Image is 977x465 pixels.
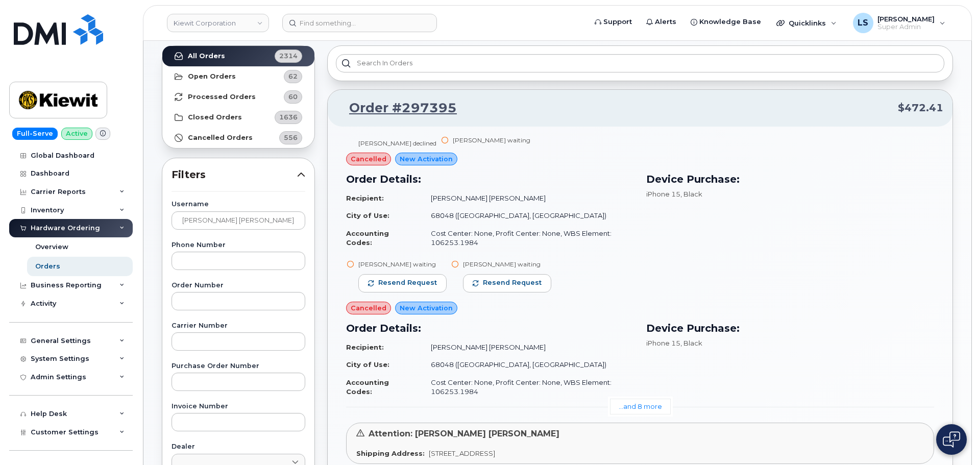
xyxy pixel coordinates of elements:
[400,303,453,313] span: New Activation
[858,17,868,29] span: LS
[646,172,934,187] h3: Device Purchase:
[699,17,761,27] span: Knowledge Base
[346,229,389,247] strong: Accounting Codes:
[422,225,634,252] td: Cost Center: None, Profit Center: None, WBS Element: 106253.1984
[336,54,944,72] input: Search in orders
[646,321,934,336] h3: Device Purchase:
[279,112,298,122] span: 1636
[188,93,256,101] strong: Processed Orders
[172,363,305,370] label: Purchase Order Number
[288,92,298,102] span: 60
[162,128,314,148] a: Cancelled Orders556
[162,46,314,66] a: All Orders2314
[453,136,530,144] div: [PERSON_NAME] waiting
[422,338,634,356] td: [PERSON_NAME] [PERSON_NAME]
[188,52,225,60] strong: All Orders
[356,449,425,457] strong: Shipping Address:
[655,17,676,27] span: Alerts
[683,12,768,32] a: Knowledge Base
[680,339,702,347] span: , Black
[400,154,453,164] span: New Activation
[346,360,389,369] strong: City of Use:
[846,13,952,33] div: Luke Schroeder
[346,211,389,219] strong: City of Use:
[877,15,935,23] span: [PERSON_NAME]
[422,356,634,374] td: 68048 ([GEOGRAPHIC_DATA], [GEOGRAPHIC_DATA])
[358,274,447,292] button: Resend request
[463,274,551,292] button: Resend request
[172,282,305,289] label: Order Number
[358,139,436,148] div: [PERSON_NAME] declined
[358,260,447,268] div: [PERSON_NAME] waiting
[346,172,634,187] h3: Order Details:
[877,23,935,31] span: Super Admin
[646,190,680,198] span: iPhone 15
[162,66,314,87] a: Open Orders62
[422,374,634,401] td: Cost Center: None, Profit Center: None, WBS Element: 106253.1984
[172,167,297,182] span: Filters
[172,444,305,450] label: Dealer
[646,339,680,347] span: iPhone 15
[639,12,683,32] a: Alerts
[680,190,702,198] span: , Black
[279,51,298,61] span: 2314
[172,403,305,410] label: Invoice Number
[422,207,634,225] td: 68048 ([GEOGRAPHIC_DATA], [GEOGRAPHIC_DATA])
[789,19,826,27] span: Quicklinks
[346,194,384,202] strong: Recipient:
[610,399,671,414] a: ...and 8 more
[346,378,389,396] strong: Accounting Codes:
[422,189,634,207] td: [PERSON_NAME] [PERSON_NAME]
[337,99,457,117] a: Order #297395
[188,72,236,81] strong: Open Orders
[588,12,639,32] a: Support
[346,343,384,351] strong: Recipient:
[282,14,437,32] input: Find something...
[167,14,269,32] a: Kiewit Corporation
[483,278,542,287] span: Resend request
[172,323,305,329] label: Carrier Number
[346,321,634,336] h3: Order Details:
[369,429,559,438] span: Attention: [PERSON_NAME] [PERSON_NAME]
[284,133,298,142] span: 556
[943,431,960,448] img: Open chat
[378,278,437,287] span: Resend request
[188,134,253,142] strong: Cancelled Orders
[162,107,314,128] a: Closed Orders1636
[429,449,495,457] span: [STREET_ADDRESS]
[172,242,305,249] label: Phone Number
[769,13,844,33] div: Quicklinks
[288,71,298,81] span: 62
[162,87,314,107] a: Processed Orders60
[351,154,386,164] span: cancelled
[603,17,632,27] span: Support
[188,113,242,121] strong: Closed Orders
[463,260,551,268] div: [PERSON_NAME] waiting
[351,303,386,313] span: cancelled
[898,101,943,115] span: $472.41
[172,201,305,208] label: Username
